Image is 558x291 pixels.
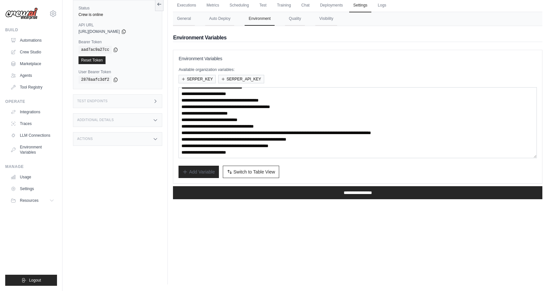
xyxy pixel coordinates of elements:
span: [URL][DOMAIN_NAME] [79,29,120,34]
button: General [173,12,195,26]
button: Logout [5,275,57,286]
a: Usage [8,172,57,182]
img: Logo [5,7,38,20]
h3: Actions [77,137,93,141]
label: API URL [79,22,157,28]
a: Automations [8,35,57,46]
a: Tool Registry [8,82,57,92]
label: User Bearer Token [79,69,157,75]
button: Add Variable [179,166,219,178]
button: Visibility [315,12,337,26]
span: Resources [20,198,38,203]
h3: Test Endpoints [77,99,108,103]
a: Agents [8,70,57,81]
div: Manage [5,164,57,169]
div: Build [5,27,57,33]
button: Environment [245,12,274,26]
div: Crew is online [79,12,157,17]
div: Operate [5,99,57,104]
span: Logout [29,278,41,283]
h3: Environment Variables [179,55,537,62]
h3: Additional Details [77,118,114,122]
button: Resources [8,195,57,206]
label: Status [79,6,157,11]
code: 2878aafc3df2 [79,76,112,84]
code: aad7ac9a27cc [79,46,112,54]
span: Switch to Table View [234,169,275,175]
a: Settings [8,184,57,194]
nav: Tabs [173,12,542,26]
a: Environment Variables [8,142,57,158]
button: Auto Deploy [205,12,234,26]
a: Reset Token [79,56,106,64]
button: Quality [285,12,305,26]
p: Available organization variables: [179,67,537,72]
a: Traces [8,118,57,129]
button: SERPER_API_KEY [218,75,264,83]
iframe: Chat Widget [525,260,558,291]
button: Switch to Table View [223,166,279,178]
a: LLM Connections [8,130,57,141]
button: SERPER_KEY [179,75,216,83]
a: Integrations [8,107,57,117]
a: Crew Studio [8,47,57,57]
a: Marketplace [8,59,57,69]
label: Bearer Token [79,39,157,45]
h2: Environment Variables [173,34,542,42]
